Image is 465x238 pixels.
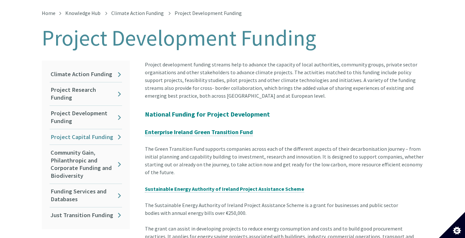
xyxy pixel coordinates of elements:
[439,212,465,238] button: Set cookie preferences
[50,82,122,105] a: Project Research Funding
[111,10,164,16] a: Climate Action Funding
[175,10,242,16] span: Project Development Funding
[65,10,101,16] a: Knowledge Hub
[42,10,55,16] a: Home
[145,110,270,118] span: National Funding for Project Development
[50,67,122,82] a: Climate Action Funding
[50,184,122,207] a: Funding Services and Databases
[145,128,253,136] a: Enterprise Ireland Green Transition Fund
[42,26,424,50] h1: Project Development Funding
[50,145,122,184] a: Community Gain, Philanthropic and Corporate Funding and Biodiversity
[145,186,304,192] strong: Sustainable Energy Authority of Ireland Project Assistance Scheme
[145,186,304,192] a: Sustainable Energy Authority of Ireland Project Assistance Scheme
[50,129,122,145] a: Project Capital Funding
[50,207,122,223] a: Just Transition Funding
[50,106,122,129] a: Project Development Funding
